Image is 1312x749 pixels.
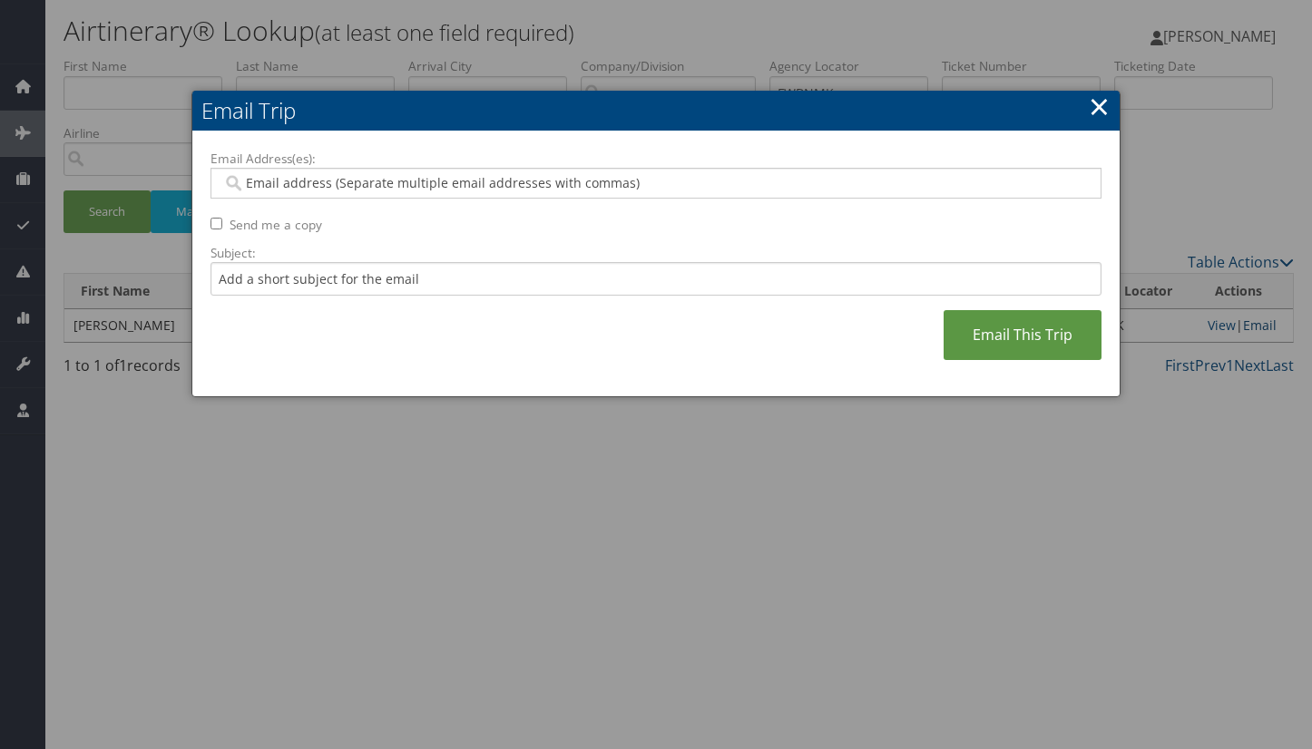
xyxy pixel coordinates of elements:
label: Subject: [211,244,1101,262]
label: Send me a copy [230,216,322,234]
a: × [1089,88,1110,124]
label: Email Address(es): [211,150,1101,168]
input: Email address (Separate multiple email addresses with commas) [222,174,1089,192]
h2: Email Trip [192,91,1120,131]
a: Email This Trip [944,310,1101,360]
input: Add a short subject for the email [211,262,1101,296]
